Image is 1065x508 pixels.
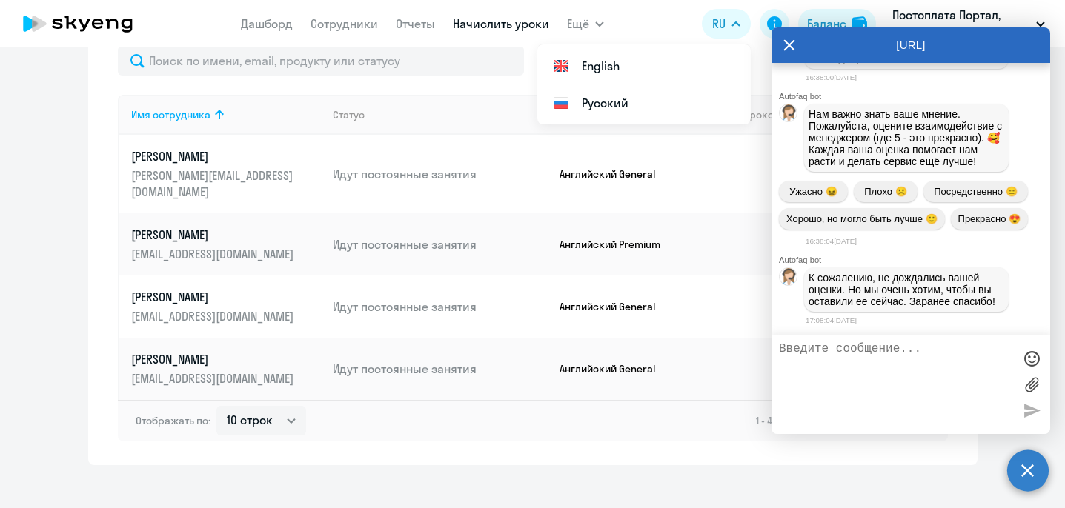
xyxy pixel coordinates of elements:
p: Идут постоянные занятия [333,166,548,182]
p: Английский General [560,167,671,181]
td: 5 [691,275,795,338]
button: Балансbalance [798,9,876,39]
p: [EMAIL_ADDRESS][DOMAIN_NAME] [131,370,297,387]
span: Ужасно 😖 [789,186,837,197]
img: balance [852,16,867,31]
button: Посредственно 😑 [923,181,1028,202]
input: Поиск по имени, email, продукту или статусу [118,46,524,76]
span: 1 - 4 из 4 сотрудников [756,414,859,427]
p: [PERSON_NAME][EMAIL_ADDRESS][DOMAIN_NAME] [131,167,297,200]
span: Ещё [567,15,589,33]
a: [PERSON_NAME][EMAIL_ADDRESS][DOMAIN_NAME] [131,351,322,387]
div: Имя сотрудника [131,108,210,121]
p: [EMAIL_ADDRESS][DOMAIN_NAME] [131,246,297,262]
button: Плохо ☹️ [854,181,918,202]
td: 2 [691,338,795,400]
button: Прекрасно 😍 [951,208,1028,230]
a: [PERSON_NAME][EMAIL_ADDRESS][DOMAIN_NAME] [131,227,322,262]
time: 17:08:04[DATE] [806,316,857,324]
p: [PERSON_NAME] [131,351,297,367]
p: [EMAIL_ADDRESS][DOMAIN_NAME] [131,308,297,324]
time: 16:38:00[DATE] [806,73,857,81]
td: 1 [691,213,795,275]
div: Баланс [807,15,846,33]
p: Английский General [560,300,671,313]
img: bot avatar [780,104,798,126]
p: Постоплата Портал, ПОРТАЛ, ООО [892,6,1030,41]
span: Отображать по: [136,414,210,427]
span: Нам важно знать ваше мнение. Пожалуйста, оцените взаимодействие с менеджером (где 5 - это прекрас... [809,108,1005,167]
p: [PERSON_NAME] [131,227,297,243]
a: Начислить уроки [453,16,549,31]
button: Постоплата Портал, ПОРТАЛ, ООО [885,6,1052,41]
img: Русский [552,94,570,112]
div: Имя сотрудника [131,108,322,121]
button: RU [702,9,751,39]
a: [PERSON_NAME][PERSON_NAME][EMAIL_ADDRESS][DOMAIN_NAME] [131,148,322,200]
button: Ужасно 😖 [779,181,848,202]
a: [PERSON_NAME][EMAIL_ADDRESS][DOMAIN_NAME] [131,289,322,324]
div: Autofaq bot [779,92,1050,101]
p: Идут постоянные занятия [333,236,548,253]
div: Статус [333,108,548,121]
a: Дашборд [241,16,293,31]
button: Хорошо, но могло быть лучше 🙂 [779,208,945,230]
p: [PERSON_NAME] [131,289,297,305]
td: 3 [691,135,795,213]
img: bot avatar [780,268,798,290]
p: Английский General [560,362,671,375]
span: Хорошо, но могло быть лучше 🙂 [786,213,938,224]
div: Autofaq bot [779,255,1050,264]
ul: Ещё [537,44,751,124]
button: Ещё [567,9,604,39]
div: Статус [333,108,365,121]
p: Идут постоянные занятия [333,298,548,315]
a: Отчеты [396,16,435,31]
span: RU [712,15,726,33]
label: Лимит 10 файлов [1021,373,1043,395]
p: Идут постоянные занятия [333,361,548,377]
span: Плохо ☹️ [864,186,906,197]
p: [PERSON_NAME] [131,148,297,164]
span: Прекрасно 😍 [958,213,1021,224]
span: К сожалению, не дождались вашей оценки. Но мы очень хотим, чтобы вы оставили ее сейчас. Заранее с... [809,272,995,307]
img: English [552,57,570,75]
p: Английский Premium [560,238,671,251]
time: 16:38:04[DATE] [806,237,857,245]
a: Сотрудники [311,16,378,31]
span: Посредственно 😑 [934,186,1017,197]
